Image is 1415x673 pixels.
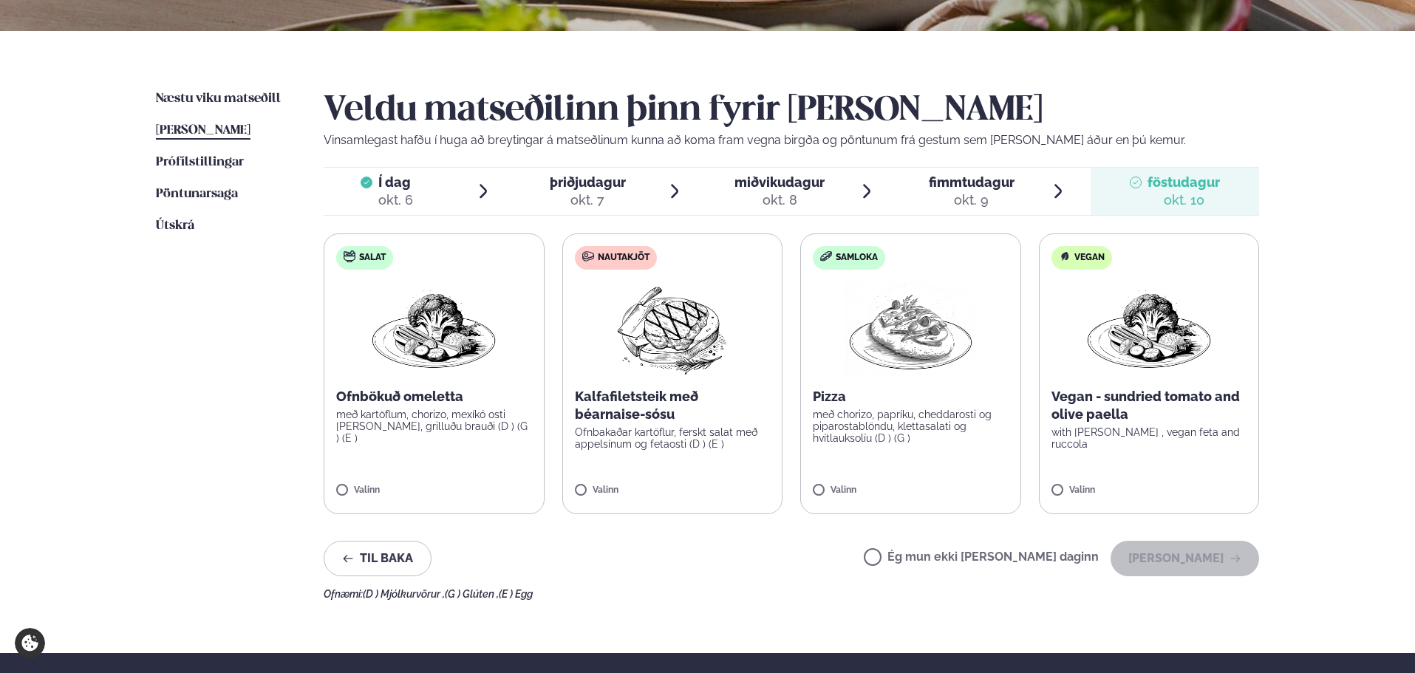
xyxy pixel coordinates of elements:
[929,191,1015,209] div: okt. 9
[156,122,250,140] a: [PERSON_NAME]
[1084,281,1214,376] img: Vegan.png
[363,588,445,600] span: (D ) Mjólkurvörur ,
[15,628,45,658] a: Cookie settings
[929,174,1015,190] span: fimmtudagur
[575,426,771,450] p: Ofnbakaðar kartöflur, ferskt salat með appelsínum og fetaosti (D ) (E )
[378,191,413,209] div: okt. 6
[1051,388,1247,423] p: Vegan - sundried tomato and olive paella
[156,154,244,171] a: Prófílstillingar
[156,124,250,137] span: [PERSON_NAME]
[1148,174,1220,190] span: föstudagur
[598,252,649,264] span: Nautakjöt
[1051,426,1247,450] p: with [PERSON_NAME] , vegan feta and ruccola
[324,131,1259,149] p: Vinsamlegast hafðu í huga að breytingar á matseðlinum kunna að koma fram vegna birgða og pöntunum...
[156,92,281,105] span: Næstu viku matseðill
[324,90,1259,131] h2: Veldu matseðilinn þinn fyrir [PERSON_NAME]
[813,388,1009,406] p: Pizza
[156,188,238,200] span: Pöntunarsaga
[820,251,832,262] img: sandwich-new-16px.svg
[499,588,533,600] span: (E ) Egg
[845,281,975,376] img: Pizza-Bread.png
[324,541,432,576] button: Til baka
[156,156,244,168] span: Prófílstillingar
[369,281,499,376] img: Vegan.png
[550,191,626,209] div: okt. 7
[1148,191,1220,209] div: okt. 10
[156,90,281,108] a: Næstu viku matseðill
[156,185,238,203] a: Pöntunarsaga
[1074,252,1105,264] span: Vegan
[336,409,532,444] p: með kartöflum, chorizo, mexíkó osti [PERSON_NAME], grilluðu brauði (D ) (G ) (E )
[607,281,737,376] img: Beef-Meat.png
[1059,250,1071,262] img: Vegan.svg
[378,174,413,191] span: Í dag
[813,409,1009,444] p: með chorizo, papríku, cheddarosti og piparostablöndu, klettasalati og hvítlauksolíu (D ) (G )
[324,588,1259,600] div: Ofnæmi:
[445,588,499,600] span: (G ) Glúten ,
[550,174,626,190] span: þriðjudagur
[359,252,386,264] span: Salat
[575,388,771,423] p: Kalfafiletsteik með béarnaise-sósu
[836,252,878,264] span: Samloka
[582,250,594,262] img: beef.svg
[1111,541,1259,576] button: [PERSON_NAME]
[344,250,355,262] img: salad.svg
[336,388,532,406] p: Ofnbökuð omeletta
[734,174,825,190] span: miðvikudagur
[156,217,194,235] a: Útskrá
[156,219,194,232] span: Útskrá
[734,191,825,209] div: okt. 8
